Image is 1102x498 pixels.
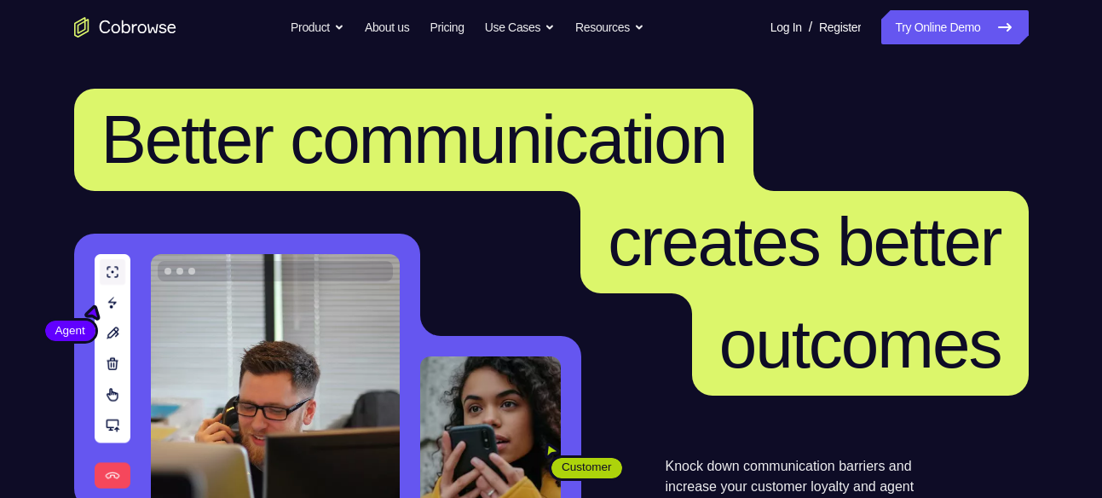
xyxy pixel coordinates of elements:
[485,10,555,44] button: Use Cases
[819,10,861,44] a: Register
[770,10,802,44] a: Log In
[101,101,727,177] span: Better communication
[575,10,644,44] button: Resources
[365,10,409,44] a: About us
[291,10,344,44] button: Product
[719,306,1001,382] span: outcomes
[809,17,812,38] span: /
[74,17,176,38] a: Go to the home page
[430,10,464,44] a: Pricing
[608,204,1001,280] span: creates better
[881,10,1028,44] a: Try Online Demo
